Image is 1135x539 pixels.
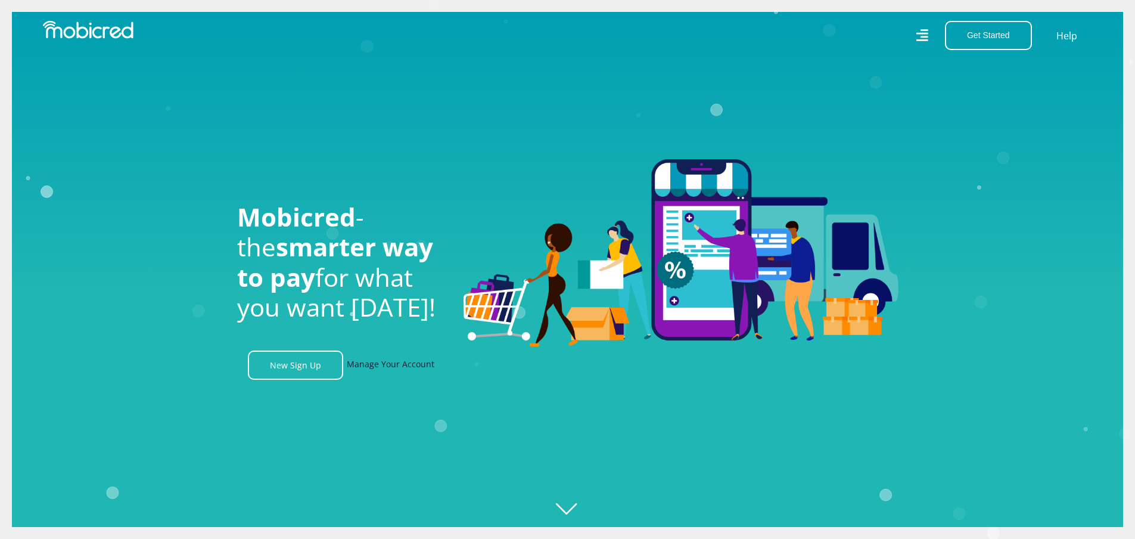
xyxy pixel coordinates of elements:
[237,200,356,234] span: Mobicred
[347,351,434,380] a: Manage Your Account
[43,21,133,39] img: Mobicred
[464,159,898,348] img: Welcome to Mobicred
[1056,28,1078,44] a: Help
[237,230,433,293] span: smarter way to pay
[945,21,1032,50] button: Get Started
[248,351,343,380] a: New Sign Up
[237,202,446,323] h1: - the for what you want [DATE]!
